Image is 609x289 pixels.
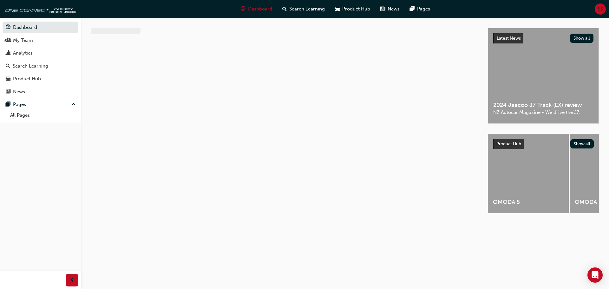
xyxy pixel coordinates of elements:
div: Product Hub [13,75,41,82]
span: news-icon [380,5,385,13]
a: guage-iconDashboard [236,3,277,16]
a: All Pages [8,110,78,120]
span: people-icon [6,38,10,43]
img: oneconnect [3,3,76,15]
button: DashboardMy TeamAnalyticsSearch LearningProduct HubNews [3,20,78,99]
span: pages-icon [410,5,415,13]
a: OMODA 5 [488,134,569,213]
a: Product HubShow all [493,139,594,149]
div: Pages [13,101,26,108]
button: Show all [570,139,594,148]
a: Latest NewsShow all [493,33,593,43]
span: search-icon [282,5,287,13]
button: Pages [3,99,78,110]
a: Latest NewsShow all2024 Jaecoo J7 Track (EX) reviewNZ Autocar Magazine - We drive the J7. [488,28,599,124]
span: search-icon [6,63,10,69]
span: Pages [417,5,430,13]
div: Search Learning [13,62,48,70]
span: guage-icon [6,25,10,30]
span: SS [598,5,603,13]
a: news-iconNews [375,3,405,16]
a: car-iconProduct Hub [330,3,375,16]
span: NZ Autocar Magazine - We drive the J7. [493,109,593,116]
div: News [13,88,25,95]
span: news-icon [6,89,10,95]
div: Analytics [13,49,33,57]
button: SS [595,3,606,15]
span: Product Hub [496,141,521,147]
span: Dashboard [248,5,272,13]
span: chart-icon [6,50,10,56]
span: Product Hub [342,5,370,13]
a: Product Hub [3,73,78,85]
div: My Team [13,37,33,44]
a: pages-iconPages [405,3,435,16]
span: prev-icon [70,276,75,284]
span: up-icon [71,101,76,109]
span: OMODA 5 [493,199,564,206]
span: pages-icon [6,102,10,108]
span: News [388,5,400,13]
button: Show all [570,34,594,43]
span: guage-icon [241,5,246,13]
a: Analytics [3,47,78,59]
span: car-icon [6,76,10,82]
a: search-iconSearch Learning [277,3,330,16]
a: News [3,86,78,98]
span: car-icon [335,5,340,13]
a: Search Learning [3,60,78,72]
span: Search Learning [289,5,325,13]
a: Dashboard [3,22,78,33]
span: Latest News [497,36,521,41]
div: Open Intercom Messenger [587,267,603,283]
span: 2024 Jaecoo J7 Track (EX) review [493,102,593,109]
a: My Team [3,35,78,46]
